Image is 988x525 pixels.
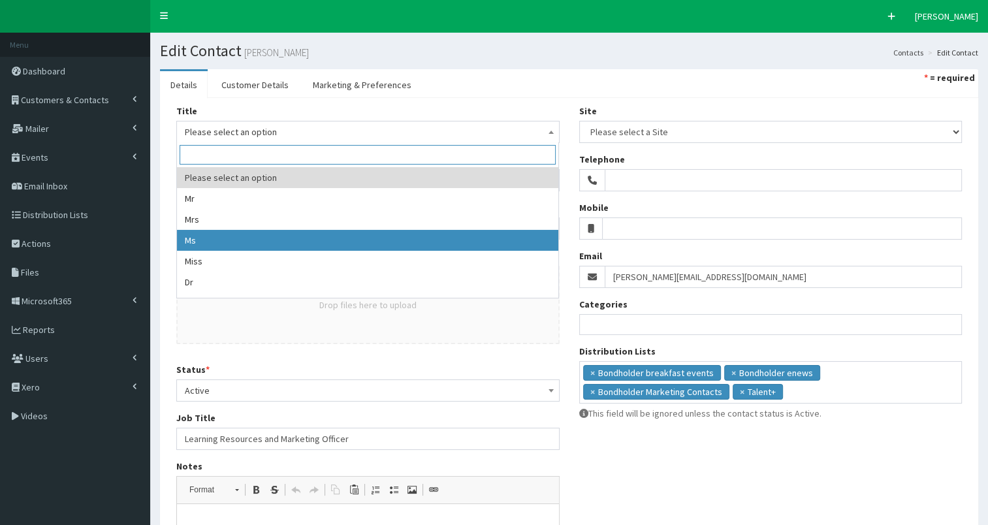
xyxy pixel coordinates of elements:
[590,385,595,398] span: ×
[724,365,820,381] li: Bondholder enews
[579,345,656,358] label: Distribution Lists
[176,411,215,424] label: Job Title
[211,71,299,99] a: Customer Details
[366,481,385,498] a: Insert/Remove Numbered List
[579,153,625,166] label: Telephone
[590,366,595,379] span: ×
[25,123,49,135] span: Mailer
[403,481,421,498] a: Image
[731,366,736,379] span: ×
[22,151,48,163] span: Events
[23,65,65,77] span: Dashboard
[182,481,246,499] a: Format
[176,379,560,402] span: Active
[23,209,88,221] span: Distribution Lists
[265,481,283,498] a: Strike Through
[176,363,210,376] label: Status
[183,481,229,498] span: Format
[21,94,109,106] span: Customers & Contacts
[176,121,560,143] span: Please select an option
[176,104,197,118] label: Title
[177,167,558,188] li: Please select an option
[177,209,558,230] li: Mrs
[21,410,48,422] span: Videos
[25,353,48,364] span: Users
[177,251,558,272] li: Miss
[424,481,443,498] a: Link (Ctrl+L)
[925,47,978,58] li: Edit Contact
[583,365,721,381] li: Bondholder breakfast events
[177,293,558,313] li: MP
[345,481,363,498] a: Paste (Ctrl+V)
[185,381,551,400] span: Active
[579,407,963,420] p: This field will be ignored unless the contact status is Active.
[302,71,422,99] a: Marketing & Preferences
[733,384,783,400] li: Talent+
[579,298,628,311] label: Categories
[185,123,551,141] span: Please select an option
[287,481,305,498] a: Undo (Ctrl+Z)
[22,238,51,249] span: Actions
[24,180,67,192] span: Email Inbox
[385,481,403,498] a: Insert/Remove Bulleted List
[177,188,558,209] li: Mr
[327,481,345,498] a: Copy (Ctrl+C)
[740,385,744,398] span: ×
[893,47,923,58] a: Contacts
[160,71,208,99] a: Details
[915,10,978,22] span: [PERSON_NAME]
[579,249,602,262] label: Email
[23,324,55,336] span: Reports
[579,104,597,118] label: Site
[160,42,978,59] h1: Edit Contact
[242,48,309,57] small: [PERSON_NAME]
[319,298,417,311] button: Drop files here to upload
[930,72,975,84] strong: = required
[176,460,202,473] label: Notes
[177,272,558,293] li: Dr
[579,201,609,214] label: Mobile
[177,230,558,251] li: Ms
[305,481,323,498] a: Redo (Ctrl+Y)
[583,384,729,400] li: Bondholder Marketing Contacts
[22,381,40,393] span: Xero
[21,266,39,278] span: Files
[247,481,265,498] a: Bold (Ctrl+B)
[22,295,72,307] span: Microsoft365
